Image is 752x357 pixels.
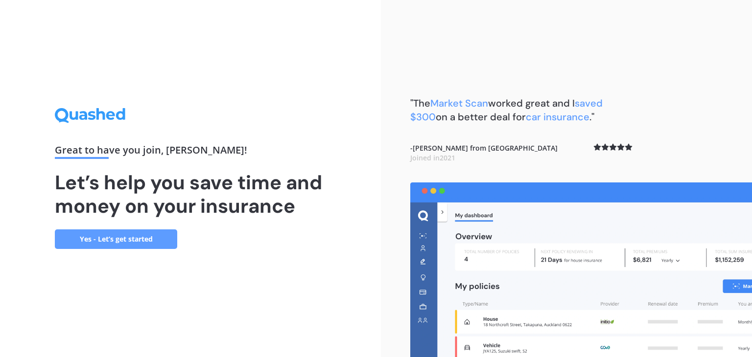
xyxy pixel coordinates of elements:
[55,171,326,218] h1: Let’s help you save time and money on your insurance
[55,145,326,159] div: Great to have you join , [PERSON_NAME] !
[526,111,589,123] span: car insurance
[410,153,455,162] span: Joined in 2021
[410,97,603,123] b: "The worked great and I on a better deal for ."
[410,97,603,123] span: saved $300
[430,97,488,110] span: Market Scan
[410,182,752,357] img: dashboard.webp
[55,229,177,249] a: Yes - Let’s get started
[410,143,558,162] b: - [PERSON_NAME] from [GEOGRAPHIC_DATA]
